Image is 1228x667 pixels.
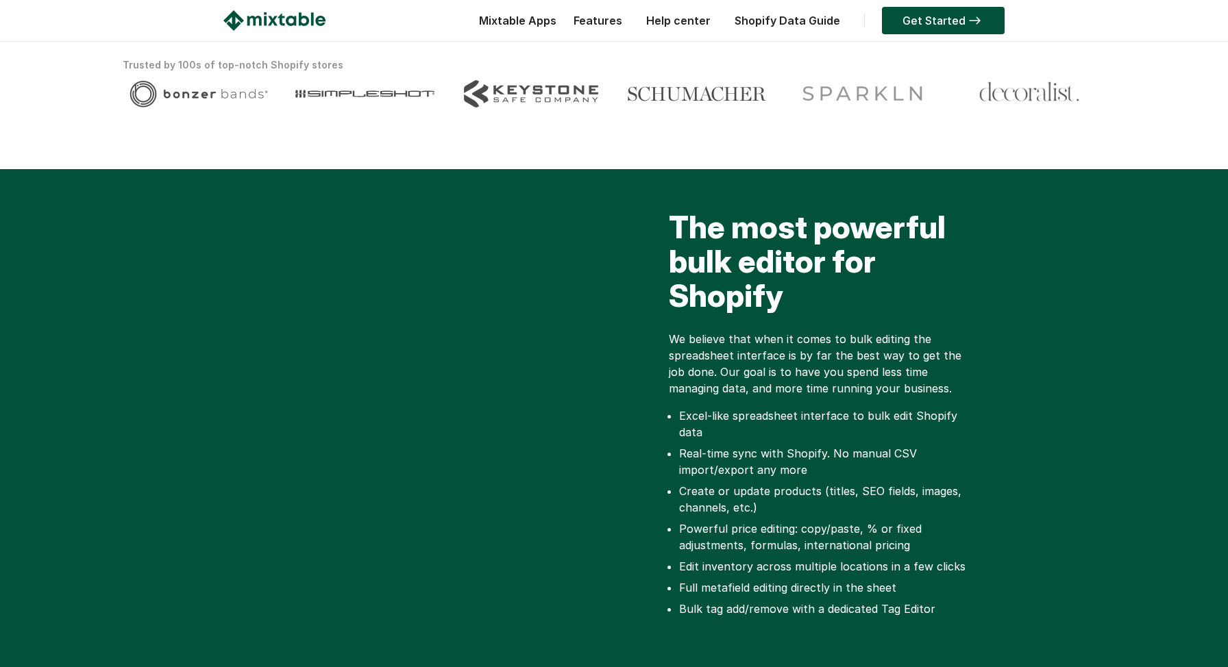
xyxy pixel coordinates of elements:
[966,16,984,25] img: arrow-right.svg
[639,14,717,27] a: Help center
[669,331,977,397] p: We believe that when it comes to bulk editing the spreadsheet interface is by far the best way to...
[130,80,268,108] img: Client logo
[295,80,434,108] img: Client logo
[669,210,977,320] h2: The most powerful bulk editor for Shopify
[123,57,1105,73] div: Trusted by 100s of top-notch Shopify stores
[628,80,766,108] img: Client logo
[464,80,598,108] img: Client logo
[679,520,977,553] li: Powerful price editing: copy/paste, % or fixed adjustments, formulas, international pricing
[679,407,977,440] li: Excel-like spreadsheet interface to bulk edit Shopify data
[679,579,977,596] li: Full metafield editing directly in the sheet
[979,80,1080,104] img: Client logo
[679,445,977,478] li: Real-time sync with Shopify. No manual CSV import/export any more
[882,7,1005,34] a: Get Started
[728,14,847,27] a: Shopify Data Guide
[797,80,929,108] img: Client logo
[223,10,326,31] img: Mixtable logo
[472,10,556,38] div: Mixtable Apps
[567,14,629,27] a: Features
[679,558,977,575] li: Edit inventory across multiple locations in a few clicks
[679,601,977,617] li: Bulk tag add/remove with a dedicated Tag Editor
[679,483,977,516] li: Create or update products (titles, SEO fields, images, channels, etc.)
